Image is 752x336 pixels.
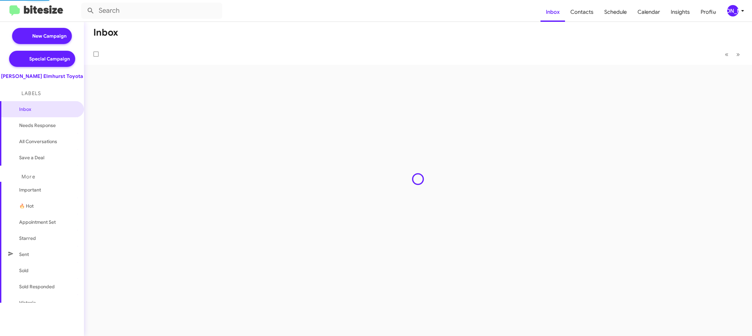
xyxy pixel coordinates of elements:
a: Schedule [599,2,632,22]
span: More [21,174,35,180]
input: Search [81,3,222,19]
span: Important [19,186,76,193]
span: New Campaign [32,33,66,39]
h1: Inbox [93,27,118,38]
button: Previous [721,47,733,61]
a: Special Campaign [9,51,75,67]
span: Labels [21,90,41,96]
span: Starred [19,235,36,242]
span: » [736,50,740,58]
a: Calendar [632,2,665,22]
span: Sold Responded [19,283,55,290]
span: Special Campaign [29,55,70,62]
span: 🔥 Hot [19,203,34,209]
a: New Campaign [12,28,72,44]
span: Save a Deal [19,154,44,161]
span: Appointment Set [19,219,56,225]
a: Contacts [565,2,599,22]
span: All Conversations [19,138,57,145]
div: [PERSON_NAME] [727,5,739,16]
a: Profile [695,2,721,22]
button: [PERSON_NAME] [721,5,745,16]
span: « [725,50,728,58]
nav: Page navigation example [721,47,744,61]
span: Needs Response [19,122,76,129]
span: Historic [19,299,36,306]
div: [PERSON_NAME] Elmhurst Toyota [1,73,83,80]
span: Sold [19,267,29,274]
button: Next [732,47,744,61]
a: Inbox [540,2,565,22]
span: Inbox [19,106,76,113]
span: Sent [19,251,29,258]
a: Insights [665,2,695,22]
